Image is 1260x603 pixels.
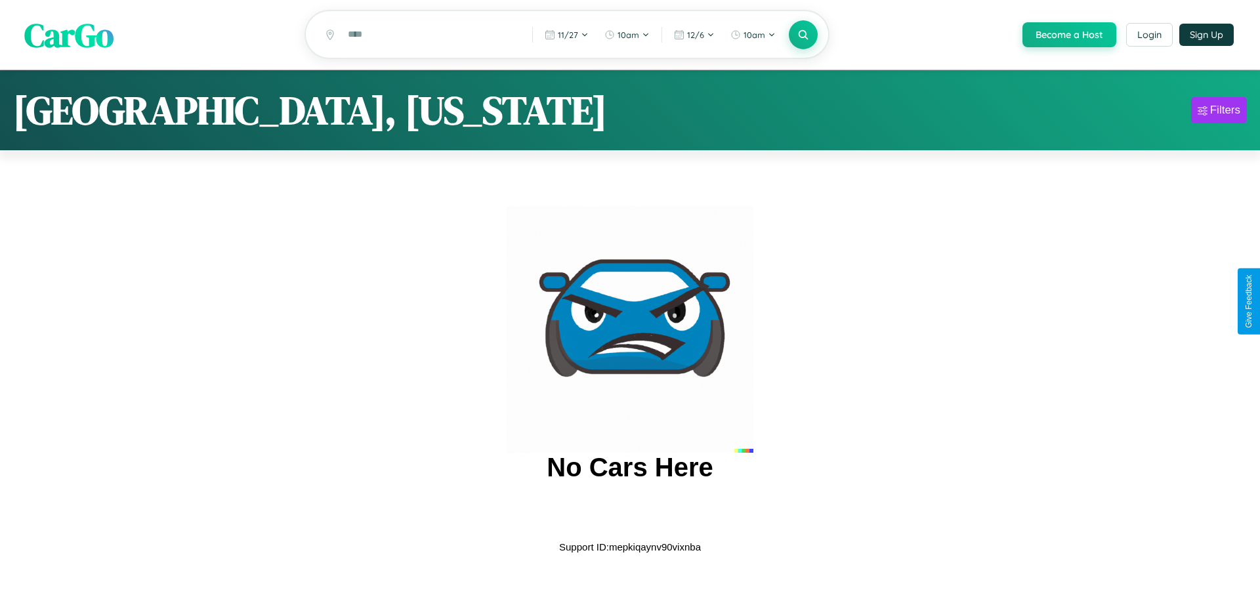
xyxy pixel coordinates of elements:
button: Login [1126,23,1173,47]
button: Sign Up [1179,24,1234,46]
div: Filters [1210,104,1240,117]
button: 12/6 [667,24,721,45]
span: 10am [618,30,639,40]
span: 12 / 6 [687,30,704,40]
span: 10am [744,30,765,40]
img: car [507,206,753,453]
button: 10am [598,24,656,45]
h1: [GEOGRAPHIC_DATA], [US_STATE] [13,83,607,137]
h2: No Cars Here [547,453,713,482]
span: 11 / 27 [558,30,578,40]
button: Filters [1191,97,1247,123]
button: 10am [724,24,782,45]
p: Support ID: mepkiqaynv90vixnba [559,538,701,556]
button: 11/27 [538,24,595,45]
div: Give Feedback [1244,275,1253,328]
button: Become a Host [1022,22,1116,47]
span: CarGo [24,12,114,57]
